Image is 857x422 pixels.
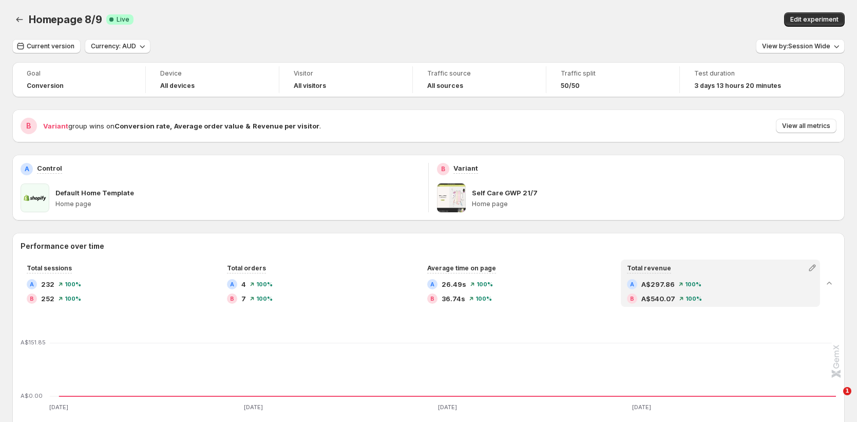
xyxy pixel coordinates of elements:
[472,200,836,208] p: Home page
[630,281,634,287] h2: A
[41,279,54,289] span: 232
[453,163,478,173] p: Variant
[561,82,580,90] span: 50/50
[430,281,434,287] h2: A
[843,387,851,395] span: 1
[641,279,675,289] span: A$297.86
[21,241,836,251] h2: Performance over time
[12,12,27,27] button: Back
[65,281,81,287] span: 100 %
[91,42,136,50] span: Currency: AUD
[694,82,781,90] span: 3 days 13 hours 20 minutes
[627,264,671,272] span: Total revenue
[561,69,665,78] span: Traffic split
[256,296,273,302] span: 100 %
[21,339,46,346] text: A$151.85
[25,165,29,173] h2: A
[427,264,496,272] span: Average time on page
[475,296,492,302] span: 100 %
[245,122,251,130] strong: &
[21,184,49,212] img: Default Home Template
[437,184,466,212] img: Self Care GWP 21/7
[294,69,398,78] span: Visitor
[685,281,701,287] span: 100 %
[41,293,54,304] span: 252
[37,163,62,173] p: Control
[630,296,634,302] h2: B
[427,82,463,90] h4: All sources
[694,69,799,78] span: Test duration
[294,82,326,90] h4: All visitors
[26,121,31,131] h2: B
[230,296,234,302] h2: B
[30,281,34,287] h2: A
[472,188,538,198] p: Self Care GWP 21/7
[21,392,43,399] text: A$0.00
[29,13,102,26] span: Homepage 8/9
[776,119,836,133] button: View all metrics
[427,69,531,78] span: Traffic source
[685,296,702,302] span: 100 %
[561,68,665,91] a: Traffic split50/50
[241,293,246,304] span: 7
[230,281,234,287] h2: A
[27,69,131,78] span: Goal
[438,403,457,411] text: [DATE]
[55,188,134,198] p: Default Home Template
[641,293,675,304] span: A$540.07
[160,69,264,78] span: Device
[822,387,847,412] iframe: Intercom live chat
[160,68,264,91] a: DeviceAll devices
[790,15,839,24] span: Edit experiment
[27,42,74,50] span: Current version
[694,68,799,91] a: Test duration3 days 13 hours 20 minutes
[55,200,420,208] p: Home page
[27,264,72,272] span: Total sessions
[441,165,445,173] h2: B
[632,403,651,411] text: [DATE]
[427,68,531,91] a: Traffic sourceAll sources
[294,68,398,91] a: VisitorAll visitors
[784,12,845,27] button: Edit experiment
[30,296,34,302] h2: B
[49,403,68,411] text: [DATE]
[65,296,81,302] span: 100 %
[430,296,434,302] h2: B
[12,39,81,53] button: Current version
[227,264,266,272] span: Total orders
[27,82,64,90] span: Conversion
[256,281,273,287] span: 100 %
[442,293,465,304] span: 36.74s
[174,122,243,130] strong: Average order value
[244,403,263,411] text: [DATE]
[253,122,319,130] strong: Revenue per visitor
[43,122,321,130] span: group wins on .
[170,122,172,130] strong: ,
[160,82,195,90] h4: All devices
[241,279,246,289] span: 4
[762,42,830,50] span: View by: Session Wide
[85,39,150,53] button: Currency: AUD
[117,15,129,24] span: Live
[442,279,466,289] span: 26.49s
[822,276,836,290] button: Collapse chart
[756,39,845,53] button: View by:Session Wide
[477,281,493,287] span: 100 %
[27,68,131,91] a: GoalConversion
[43,122,68,130] span: Variant
[115,122,170,130] strong: Conversion rate
[782,122,830,130] span: View all metrics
